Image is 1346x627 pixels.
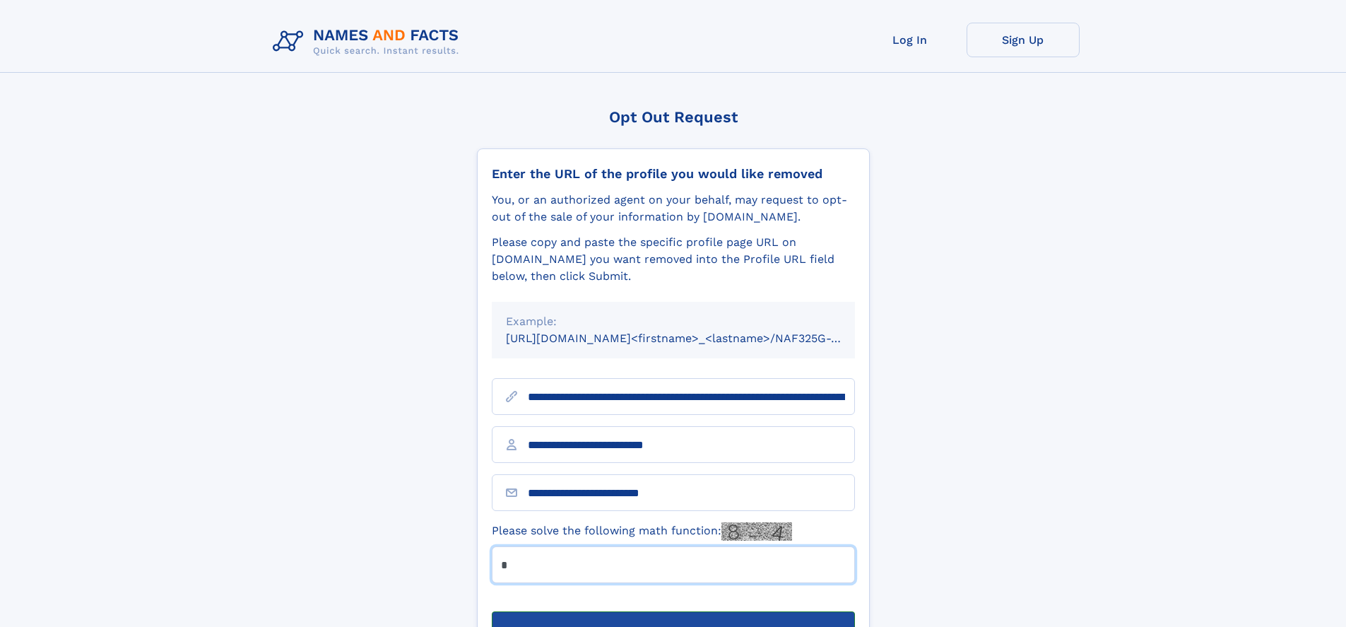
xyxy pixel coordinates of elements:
div: Example: [506,313,841,330]
div: Opt Out Request [477,108,870,126]
label: Please solve the following math function: [492,522,792,541]
small: [URL][DOMAIN_NAME]<firstname>_<lastname>/NAF325G-xxxxxxxx [506,332,882,345]
div: You, or an authorized agent on your behalf, may request to opt-out of the sale of your informatio... [492,192,855,225]
a: Log In [854,23,967,57]
div: Enter the URL of the profile you would like removed [492,166,855,182]
img: Logo Names and Facts [267,23,471,61]
a: Sign Up [967,23,1080,57]
div: Please copy and paste the specific profile page URL on [DOMAIN_NAME] you want removed into the Pr... [492,234,855,285]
